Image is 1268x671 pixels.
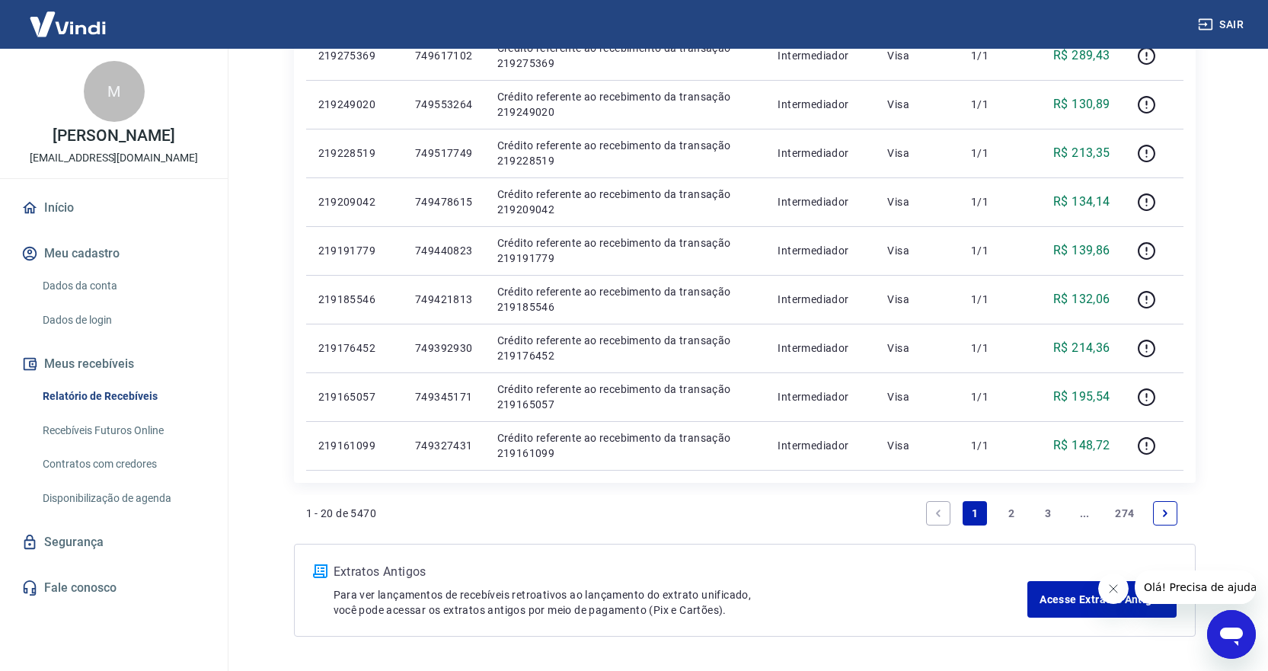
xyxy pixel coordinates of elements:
[887,292,947,307] p: Visa
[887,243,947,258] p: Visa
[37,415,209,446] a: Recebíveis Futuros Online
[497,430,754,461] p: Crédito referente ao recebimento da transação 219161099
[887,97,947,112] p: Visa
[920,495,1183,532] ul: Pagination
[415,389,473,404] p: 749345171
[415,48,473,63] p: 749617102
[1098,574,1129,604] iframe: Fechar mensagem
[778,340,863,356] p: Intermediador
[497,235,754,266] p: Crédito referente ao recebimento da transação 219191779
[497,40,754,71] p: Crédito referente ao recebimento da transação 219275369
[887,145,947,161] p: Visa
[887,389,947,404] p: Visa
[778,48,863,63] p: Intermediador
[1153,501,1177,526] a: Next page
[18,191,209,225] a: Início
[971,292,1016,307] p: 1/1
[497,382,754,412] p: Crédito referente ao recebimento da transação 219165057
[318,438,391,453] p: 219161099
[318,340,391,356] p: 219176452
[334,563,1028,581] p: Extratos Antigos
[415,145,473,161] p: 749517749
[1195,11,1250,39] button: Sair
[306,506,377,521] p: 1 - 20 de 5470
[37,270,209,302] a: Dados da conta
[926,501,950,526] a: Previous page
[887,194,947,209] p: Visa
[1053,241,1110,260] p: R$ 139,86
[971,243,1016,258] p: 1/1
[1053,46,1110,65] p: R$ 289,43
[778,194,863,209] p: Intermediador
[1135,570,1256,604] iframe: Mensagem da empresa
[1053,95,1110,113] p: R$ 130,89
[1207,610,1256,659] iframe: Botão para abrir a janela de mensagens
[1053,144,1110,162] p: R$ 213,35
[778,292,863,307] p: Intermediador
[318,48,391,63] p: 219275369
[318,194,391,209] p: 219209042
[415,194,473,209] p: 749478615
[497,138,754,168] p: Crédito referente ao recebimento da transação 219228519
[37,483,209,514] a: Disponibilização de agenda
[18,571,209,605] a: Fale conosco
[497,89,754,120] p: Crédito referente ao recebimento da transação 219249020
[1072,501,1097,526] a: Jump forward
[415,243,473,258] p: 749440823
[887,48,947,63] p: Visa
[963,501,987,526] a: Page 1 is your current page
[53,128,174,144] p: [PERSON_NAME]
[497,187,754,217] p: Crédito referente ao recebimento da transação 219209042
[334,587,1028,618] p: Para ver lançamentos de recebíveis retroativos ao lançamento do extrato unificado, você pode aces...
[84,61,145,122] div: M
[971,48,1016,63] p: 1/1
[1053,339,1110,357] p: R$ 214,36
[9,11,128,23] span: Olá! Precisa de ajuda?
[497,333,754,363] p: Crédito referente ao recebimento da transação 219176452
[971,389,1016,404] p: 1/1
[971,145,1016,161] p: 1/1
[887,340,947,356] p: Visa
[971,97,1016,112] p: 1/1
[778,145,863,161] p: Intermediador
[37,305,209,336] a: Dados de login
[313,564,327,578] img: ícone
[415,97,473,112] p: 749553264
[318,97,391,112] p: 219249020
[415,292,473,307] p: 749421813
[37,381,209,412] a: Relatório de Recebíveis
[1053,290,1110,308] p: R$ 132,06
[778,389,863,404] p: Intermediador
[1036,501,1060,526] a: Page 3
[415,438,473,453] p: 749327431
[1053,193,1110,211] p: R$ 134,14
[887,438,947,453] p: Visa
[1053,388,1110,406] p: R$ 195,54
[971,194,1016,209] p: 1/1
[18,526,209,559] a: Segurança
[318,145,391,161] p: 219228519
[30,150,198,166] p: [EMAIL_ADDRESS][DOMAIN_NAME]
[318,389,391,404] p: 219165057
[971,438,1016,453] p: 1/1
[497,284,754,315] p: Crédito referente ao recebimento da transação 219185546
[415,340,473,356] p: 749392930
[971,340,1016,356] p: 1/1
[37,449,209,480] a: Contratos com credores
[999,501,1024,526] a: Page 2
[18,237,209,270] button: Meu cadastro
[318,243,391,258] p: 219191779
[318,292,391,307] p: 219185546
[778,97,863,112] p: Intermediador
[1027,581,1176,618] a: Acesse Extratos Antigos
[778,438,863,453] p: Intermediador
[18,1,117,47] img: Vindi
[18,347,209,381] button: Meus recebíveis
[1053,436,1110,455] p: R$ 148,72
[778,243,863,258] p: Intermediador
[1109,501,1140,526] a: Page 274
